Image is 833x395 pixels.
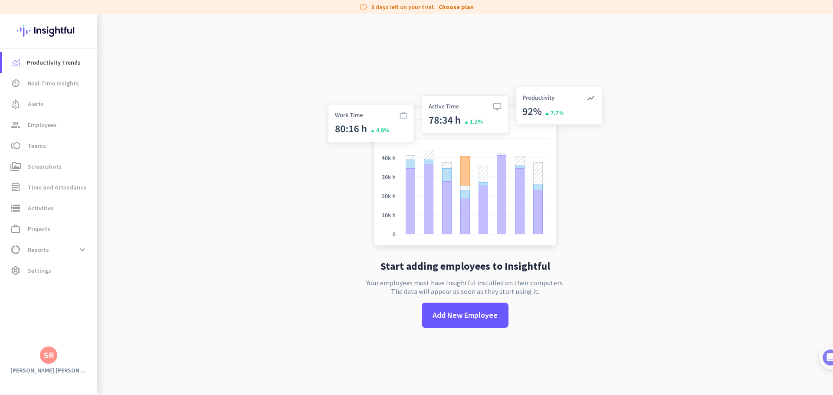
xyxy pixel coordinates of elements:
h2: Start adding employees to Insightful [380,261,550,271]
span: Add New Employee [433,310,498,321]
i: work_outline [10,224,21,234]
a: settingsSettings [2,260,97,281]
a: data_usageReportsexpand_more [2,239,97,260]
span: Alerts [28,99,44,109]
a: av_timerReal-Time Insights [2,73,97,94]
i: settings [10,265,21,276]
span: Projects [28,224,50,234]
i: toll [10,140,21,151]
span: Activities [28,203,54,213]
span: Time and Attendance [28,182,86,193]
a: menu-itemProductivity Trends [2,52,97,73]
p: Your employees must have Insightful installed on their computers. The data will appear as soon as... [366,278,564,296]
a: groupEmployees [2,114,97,135]
a: tollTeams [2,135,97,156]
i: notification_important [10,99,21,109]
img: Insightful logo [17,14,80,48]
span: Employees [28,120,57,130]
a: event_noteTime and Attendance [2,177,97,198]
i: event_note [10,182,21,193]
i: data_usage [10,245,21,255]
button: Add New Employee [422,303,508,328]
i: av_timer [10,78,21,88]
a: storageActivities [2,198,97,219]
span: Settings [28,265,51,276]
i: storage [10,203,21,213]
span: Real-Time Insights [28,78,79,88]
a: work_outlineProjects [2,219,97,239]
i: perm_media [10,161,21,172]
a: Choose plan [439,3,474,11]
a: notification_importantAlerts [2,94,97,114]
i: group [10,120,21,130]
span: Reports [28,245,49,255]
span: Screenshots [28,161,62,172]
i: label [359,3,368,11]
button: expand_more [75,242,90,258]
span: Teams [28,140,46,151]
a: perm_mediaScreenshots [2,156,97,177]
img: menu-item [12,59,20,66]
img: no-search-results [321,82,609,254]
span: Productivity Trends [27,57,81,68]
